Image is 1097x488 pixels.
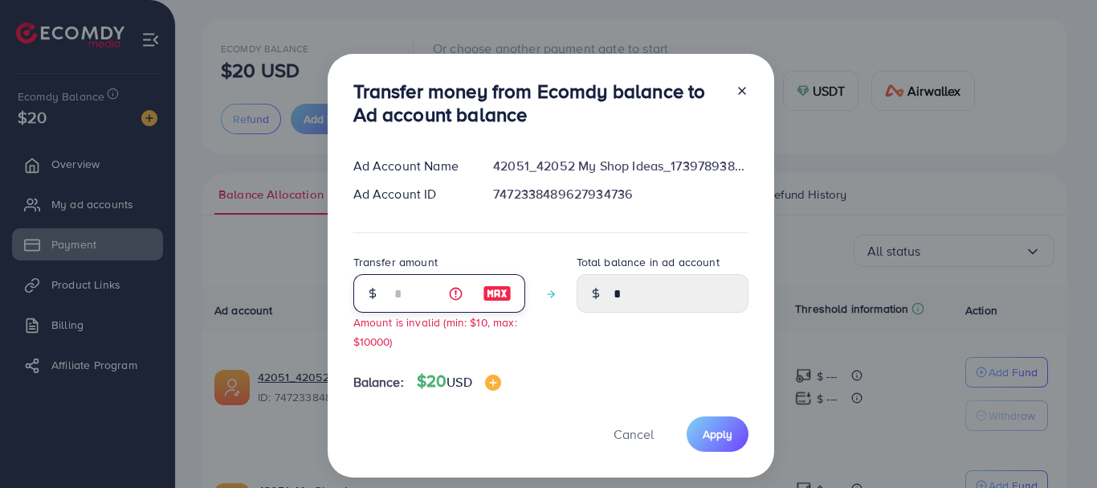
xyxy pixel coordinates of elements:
h3: Transfer money from Ecomdy balance to Ad account balance [353,80,723,126]
img: image [483,284,512,303]
span: Apply [703,426,732,442]
button: Apply [687,416,748,451]
label: Transfer amount [353,254,438,270]
div: 42051_42052 My Shop Ideas_1739789387725 [480,157,761,175]
img: image [485,375,501,391]
button: Cancel [593,416,674,451]
div: 7472338489627934736 [480,185,761,203]
label: Total balance in ad account [577,254,720,270]
div: Ad Account Name [341,157,481,175]
span: Cancel [614,425,654,443]
iframe: Chat [1029,416,1085,476]
h4: $20 [417,371,501,392]
div: Ad Account ID [341,185,481,203]
span: USD [447,373,471,391]
span: Balance: [353,373,404,392]
small: Amount is invalid (min: $10, max: $10000) [353,314,517,348]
